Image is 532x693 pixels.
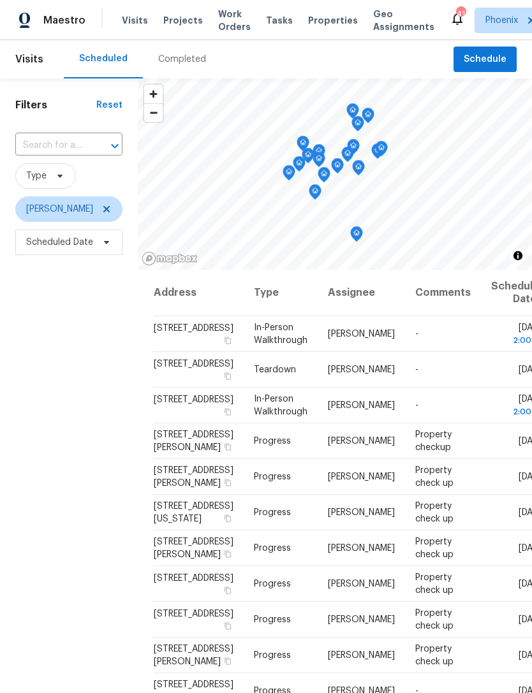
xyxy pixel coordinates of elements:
[297,136,309,156] div: Map marker
[371,143,384,163] div: Map marker
[415,573,454,595] span: Property check up
[328,330,395,339] span: [PERSON_NAME]
[222,441,233,453] button: Copy Address
[222,477,233,488] button: Copy Address
[254,651,291,660] span: Progress
[154,466,233,488] span: [STREET_ADDRESS][PERSON_NAME]
[158,53,206,66] div: Completed
[510,248,526,263] button: Toggle attribution
[328,365,395,374] span: [PERSON_NAME]
[222,513,233,524] button: Copy Address
[154,645,233,666] span: [STREET_ADDRESS][PERSON_NAME]
[154,360,233,368] span: [STREET_ADDRESS]
[26,203,93,215] span: [PERSON_NAME]
[328,544,395,553] span: [PERSON_NAME]
[222,655,233,667] button: Copy Address
[328,615,395,624] span: [PERSON_NAME]
[144,104,163,122] span: Zoom out
[415,401,418,410] span: -
[254,544,291,553] span: Progress
[341,147,354,166] div: Map marker
[415,502,454,523] span: Property check up
[328,508,395,517] span: [PERSON_NAME]
[222,370,233,382] button: Copy Address
[218,8,251,33] span: Work Orders
[346,103,359,123] div: Map marker
[309,184,321,204] div: Map marker
[254,508,291,517] span: Progress
[96,99,122,112] div: Reset
[144,85,163,103] button: Zoom in
[254,323,307,345] span: In-Person Walkthrough
[328,580,395,588] span: [PERSON_NAME]
[79,52,128,65] div: Scheduled
[222,620,233,632] button: Copy Address
[43,14,85,27] span: Maestro
[283,165,295,185] div: Map marker
[318,270,405,316] th: Assignee
[415,609,454,631] span: Property check up
[154,395,233,404] span: [STREET_ADDRESS]
[454,47,517,73] button: Schedule
[415,466,454,488] span: Property check up
[26,236,93,249] span: Scheduled Date
[144,103,163,122] button: Zoom out
[254,472,291,481] span: Progress
[328,401,395,410] span: [PERSON_NAME]
[254,615,291,624] span: Progress
[154,430,233,452] span: [STREET_ADDRESS][PERSON_NAME]
[254,580,291,588] span: Progress
[415,365,418,374] span: -
[154,324,233,333] span: [STREET_ADDRESS]
[485,14,518,27] span: Phoenix
[254,395,307,416] span: In-Person Walkthrough
[456,8,465,20] div: 41
[514,249,522,263] span: Toggle attribution
[347,139,360,159] div: Map marker
[313,152,325,171] div: Map marker
[351,116,364,136] div: Map marker
[415,645,454,666] span: Property check up
[328,472,395,481] span: [PERSON_NAME]
[254,437,291,446] span: Progress
[293,156,306,176] div: Map marker
[308,14,358,27] span: Properties
[222,548,233,560] button: Copy Address
[415,537,454,559] span: Property check up
[415,430,452,452] span: Property checkup
[222,335,233,346] button: Copy Address
[153,270,244,316] th: Address
[373,8,434,33] span: Geo Assignments
[375,141,388,161] div: Map marker
[415,330,418,339] span: -
[350,226,363,246] div: Map marker
[26,170,47,182] span: Type
[222,406,233,418] button: Copy Address
[352,160,365,180] div: Map marker
[154,537,233,559] span: [STREET_ADDRESS][PERSON_NAME]
[318,167,330,187] div: Map marker
[328,437,395,446] span: [PERSON_NAME]
[313,144,325,164] div: Map marker
[331,158,344,178] div: Map marker
[163,14,203,27] span: Projects
[244,270,318,316] th: Type
[106,137,124,155] button: Open
[154,502,233,523] span: [STREET_ADDRESS][US_STATE]
[328,651,395,660] span: [PERSON_NAME]
[15,136,87,156] input: Search for an address...
[154,574,233,583] span: [STREET_ADDRESS]
[362,108,374,128] div: Map marker
[222,585,233,596] button: Copy Address
[122,14,148,27] span: Visits
[15,45,43,73] span: Visits
[464,52,506,68] span: Schedule
[405,270,481,316] th: Comments
[142,251,198,266] a: Mapbox homepage
[154,609,233,618] span: [STREET_ADDRESS]
[266,16,293,25] span: Tasks
[15,99,96,112] h1: Filters
[302,148,314,168] div: Map marker
[254,365,296,374] span: Teardown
